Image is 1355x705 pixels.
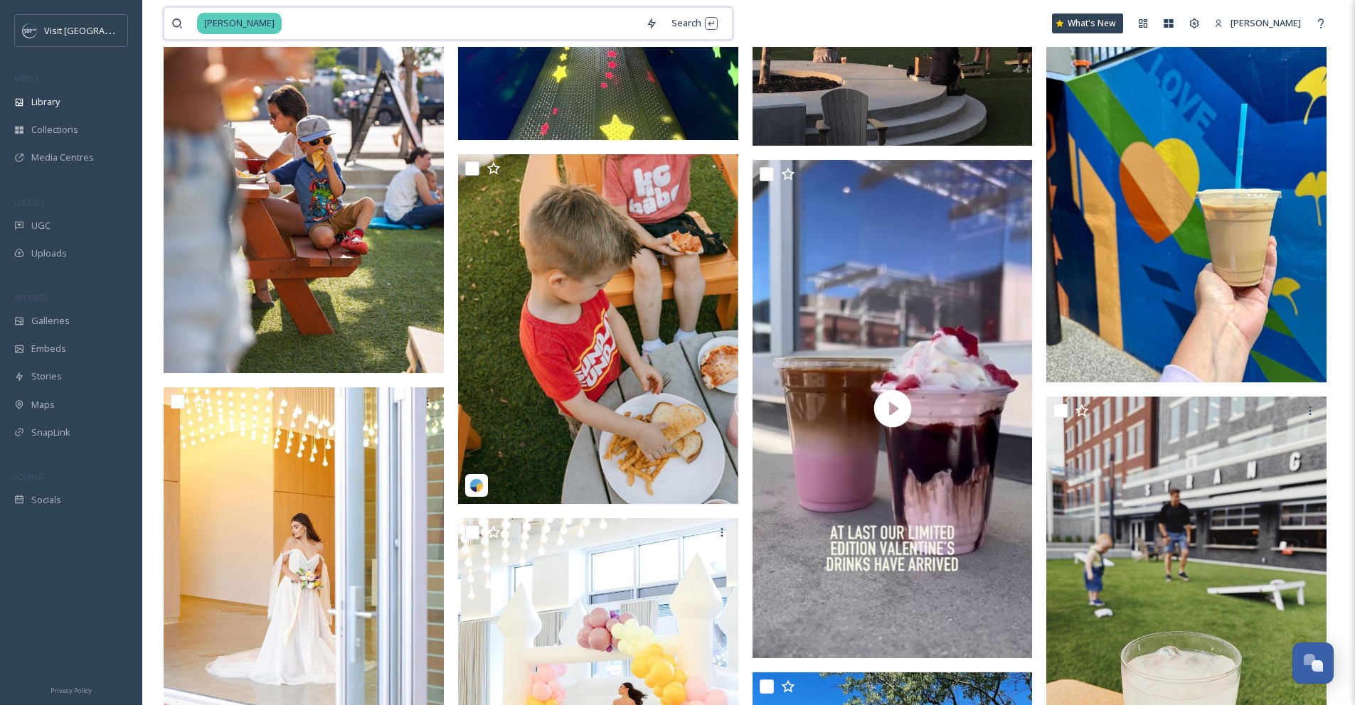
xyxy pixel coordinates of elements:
a: [PERSON_NAME] [1207,9,1308,37]
span: Uploads [31,247,67,260]
span: UGC [31,219,51,232]
span: MEDIA [14,73,39,84]
button: Open Chat [1292,642,1334,684]
img: c3es6xdrejuflcaqpovn.png [23,23,37,38]
span: Stories [31,370,62,383]
span: Maps [31,398,55,411]
span: Media Centres [31,151,94,164]
span: Collections [31,123,78,136]
span: [PERSON_NAME] [1231,16,1301,29]
span: SnapLink [31,426,70,439]
span: Socials [31,493,61,507]
img: 72d9c6b0-2865-44a6-3acd-16289878c304.jpg [1046,9,1327,382]
span: Privacy Policy [51,686,92,695]
a: Privacy Policy [51,681,92,698]
a: What's New [1052,14,1123,33]
img: snapsea-logo.png [469,478,484,493]
img: 39db10d8-81ee-1793-b60c-6fb29d60f754.jpg [458,154,738,504]
span: Galleries [31,314,70,328]
span: SOCIALS [14,471,43,482]
span: [PERSON_NAME] [197,13,282,33]
span: WIDGETS [14,292,47,303]
span: COLLECT [14,197,45,208]
img: thumbnail [753,160,1033,657]
span: Embeds [31,342,66,355]
span: Library [31,95,60,109]
span: Visit [GEOGRAPHIC_DATA] [44,23,154,37]
div: Search [664,9,725,37]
